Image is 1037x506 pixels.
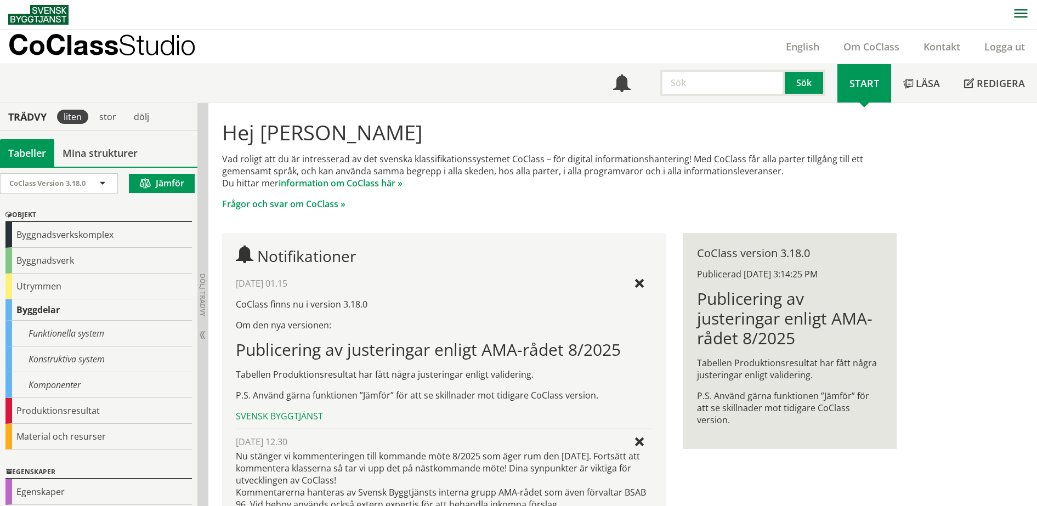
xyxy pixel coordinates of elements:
a: Redigera [952,64,1037,103]
a: Läsa [891,64,952,103]
div: Egenskaper [5,466,192,479]
a: CoClassStudio [8,30,219,64]
div: Komponenter [5,372,192,398]
span: [DATE] 12.30 [236,436,287,448]
span: [DATE] 01.15 [236,277,287,289]
div: Objekt [5,209,192,222]
a: Start [837,64,891,103]
div: Byggdelar [5,299,192,321]
h1: Publicering av justeringar enligt AMA-rådet 8/2025 [697,289,882,348]
button: Sök [785,70,825,96]
p: P.S. Använd gärna funktionen ”Jämför” för att se skillnader mot tidigare CoClass version. [236,389,652,401]
p: P.S. Använd gärna funktionen ”Jämför” för att se skillnader mot tidigare CoClass version. [697,390,882,426]
div: Egenskaper [5,479,192,505]
input: Sök [660,70,785,96]
p: Om den nya versionen: [236,319,652,331]
div: liten [57,110,88,124]
a: Mina strukturer [54,139,146,167]
span: CoClass Version 3.18.0 [9,178,86,188]
span: Notifikationer [613,76,631,93]
h1: Publicering av justeringar enligt AMA-rådet 8/2025 [236,340,652,360]
div: stor [93,110,123,124]
a: information om CoClass här » [279,177,403,189]
button: Jämför [129,174,195,193]
div: Publicerad [DATE] 3:14:25 PM [697,268,882,280]
p: Tabellen Produktionsresultat har fått några justeringar enligt validering. [697,357,882,381]
span: Notifikationer [257,246,356,266]
p: Vad roligt att du är intresserad av det svenska klassifikationssystemet CoClass – för digital inf... [222,153,896,189]
div: Trädvy [2,111,53,123]
a: English [774,40,831,53]
a: Kontakt [911,40,972,53]
a: Frågor och svar om CoClass » [222,198,345,210]
a: Logga ut [972,40,1037,53]
p: CoClass [8,38,196,51]
div: Konstruktiva system [5,346,192,372]
span: Dölj trädvy [198,274,207,316]
div: Byggnadsverk [5,248,192,274]
div: Svensk Byggtjänst [236,410,652,422]
div: Material och resurser [5,424,192,450]
div: Produktionsresultat [5,398,192,424]
div: CoClass version 3.18.0 [697,247,882,259]
div: Utrymmen [5,274,192,299]
span: Studio [118,29,196,61]
h1: Hej [PERSON_NAME] [222,120,896,144]
img: Svensk Byggtjänst [8,5,69,25]
a: Om CoClass [831,40,911,53]
p: Tabellen Produktionsresultat har fått några justeringar enligt validering. [236,368,652,380]
div: Byggnadsverkskomplex [5,222,192,248]
div: dölj [127,110,156,124]
p: CoClass finns nu i version 3.18.0 [236,298,652,310]
span: Läsa [916,77,940,90]
span: Start [849,77,879,90]
div: Funktionella system [5,321,192,346]
span: Redigera [977,77,1025,90]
